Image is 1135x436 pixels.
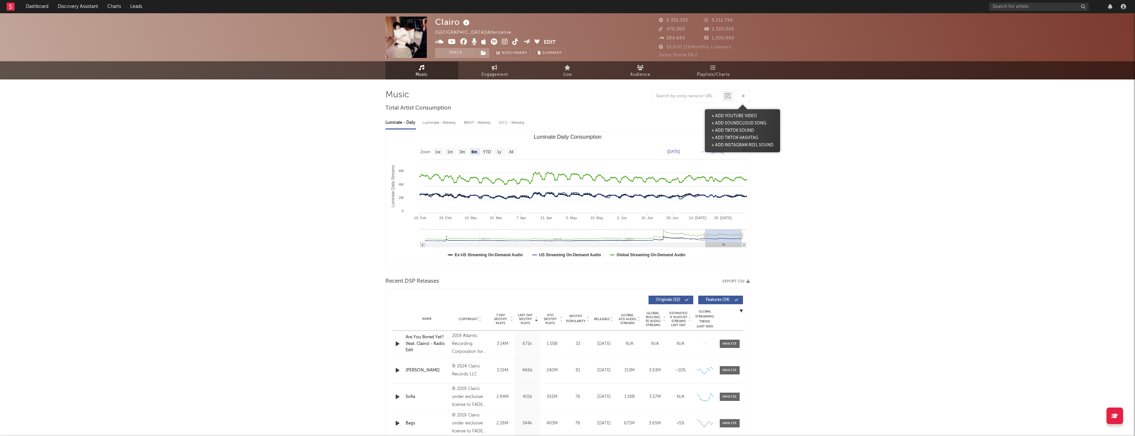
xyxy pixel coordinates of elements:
div: 3.93M [644,367,666,374]
div: Global Streaming Trend (Last 60D) [695,309,715,329]
div: 671M [618,420,641,427]
div: N/A [669,341,692,347]
span: Music [416,71,428,79]
button: Features(34) [698,296,743,304]
svg: Luminate Daily Consumption [386,131,750,264]
a: Bags [406,420,449,427]
a: Playlists/Charts [677,61,750,79]
a: Benchmark [493,48,531,58]
button: Export CSV [722,279,750,283]
span: Summary [542,51,562,55]
text: 5. May [566,216,577,220]
a: Sofia [406,394,449,400]
div: 915M [541,394,563,400]
span: Global Rolling 7D Audio Streams [644,311,662,327]
span: Originals ( 52 ) [653,298,683,302]
div: 3.19M [492,367,513,374]
div: + Add YouTube Video [710,113,775,120]
text: 1m [447,150,453,154]
div: © 2019 Clairo under exclusive license to FADER Label [452,385,488,409]
text: 2M [398,196,403,200]
span: 18,600,116 Monthly Listeners [659,45,731,49]
button: Edit [544,38,556,47]
a: Music [385,61,458,79]
div: [DATE] [593,341,615,347]
div: 3.57M [644,394,666,400]
text: Zoom [420,150,430,154]
div: 76 [566,394,590,400]
div: 76 [566,420,590,427]
text: US Streaming On-Demand Audio [539,253,601,257]
text: 7. Apr [516,216,526,220]
span: 7 Day Spotify Plays [492,313,509,325]
a: Live [531,61,604,79]
button: Summary [534,48,566,58]
div: [DATE] [593,420,615,427]
div: © 2024 Clairo Records LLC [452,363,488,378]
button: + Add YouTube Video [710,113,759,120]
text: Luminate Daily Streams [390,165,395,207]
div: Clairo [435,17,471,27]
span: 2,320,000 [704,27,734,31]
span: Features ( 34 ) [703,298,733,302]
a: Audience [604,61,677,79]
div: 2019 Atlantic Recording Corporation for the United States and WEA International Inc. for the worl... [452,332,488,356]
text: [DATE] [667,149,680,154]
span: Audience [630,71,651,79]
text: 1w [435,150,440,154]
a: Engagement [458,61,531,79]
text: 14. [DATE] [689,216,706,220]
div: Name [406,316,449,321]
input: Search for artists [989,3,1089,11]
div: 33 [566,341,590,347]
div: 671k [517,341,538,347]
div: [DATE] [593,394,615,400]
text: 6m [471,150,477,154]
div: 493M [541,420,563,427]
span: 5,211,796 [704,18,733,23]
div: 3.14M [492,341,513,347]
span: Copyright [459,317,478,321]
span: Spotify Popularity [566,314,586,324]
input: Search by song name or URL [653,94,722,99]
div: 2.28M [492,420,513,427]
span: Recent DSP Releases [385,277,439,285]
div: [GEOGRAPHIC_DATA] | Alternative [435,29,519,37]
text: 10. Mar [464,216,477,220]
div: <5% [669,420,692,427]
span: Estimated % Playlist Streams Last Day [669,311,688,327]
text: 21. Apr [540,216,552,220]
text: 6M [398,169,403,173]
span: Benchmark [502,49,527,57]
span: 1,200,000 [704,36,734,40]
div: OCC - Weekly [499,117,525,128]
text: YTD [483,150,491,154]
div: 240M [541,367,563,374]
span: Total Artist Consumption [385,104,451,112]
text: 24. Mar [489,216,502,220]
text: All [509,150,513,154]
text: 30. Jun [666,216,678,220]
text: 16. Jun [641,216,653,220]
a: [PERSON_NAME] [406,367,449,374]
button: Originals(52) [649,296,693,304]
button: + Add TikTok Hashtag [710,134,760,142]
div: 1.05B [541,341,563,347]
div: 466k [517,367,538,374]
div: Are You Bored Yet? (feat. Clairo) - Radio Edit [406,334,449,354]
div: BMAT - Weekly [464,117,492,128]
span: 384,684 [659,36,685,40]
div: 3.65M [644,420,666,427]
div: Luminate - Daily [385,117,416,128]
div: Luminate - Weekly [423,117,457,128]
span: 6,355,205 [659,18,688,23]
span: Released [594,317,610,321]
text: Luminate Daily Consumption [534,134,601,140]
button: + Add Instagram Reel Sound [710,142,775,149]
div: ~ 10 % [669,367,692,374]
span: Playlists/Charts [697,71,730,79]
